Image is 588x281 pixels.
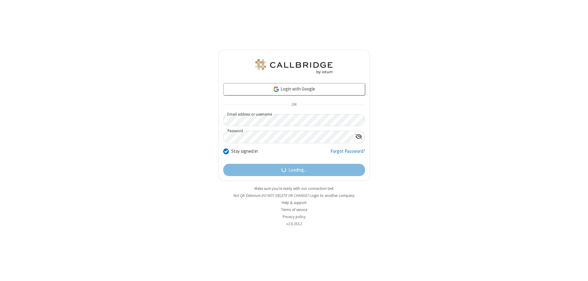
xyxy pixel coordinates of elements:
iframe: Chat [573,265,583,277]
input: Password [224,131,353,143]
a: Help & support [282,200,307,205]
a: Login with Google [223,83,365,95]
li: Not QA Selenium DO NOT DELETE OR CHANGE? [218,193,370,198]
label: Stay signed in [231,148,258,155]
a: Forgot Password? [330,148,365,160]
div: Show password [353,131,365,142]
a: Terms of service [281,207,307,212]
input: Email address or username [223,114,365,126]
li: v2.6.353.2 [218,221,370,227]
img: google-icon.png [273,86,280,93]
span: OR [289,101,299,109]
span: Loading... [288,167,307,174]
a: Privacy policy [283,214,306,219]
img: QA Selenium DO NOT DELETE OR CHANGE [254,59,334,74]
a: Make sure you're ready with our connection test [254,186,334,191]
button: Login to another company [310,193,355,198]
button: Loading... [223,164,365,176]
